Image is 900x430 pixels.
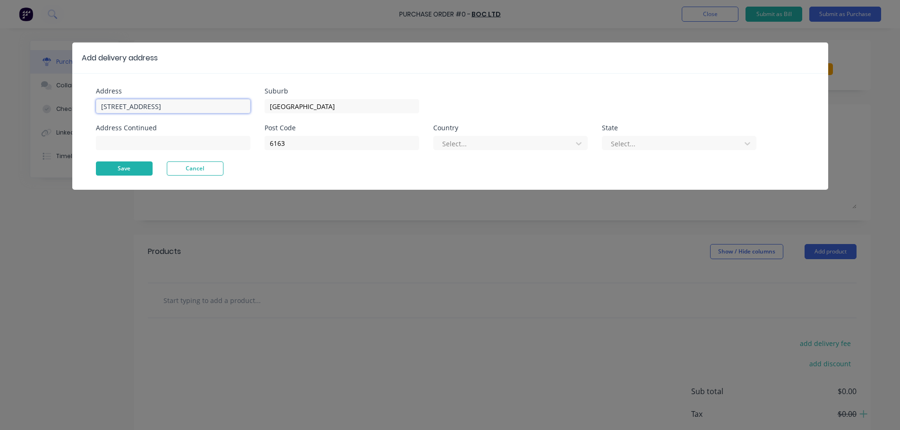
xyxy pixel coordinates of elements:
[82,52,158,64] div: Add delivery address
[265,125,419,131] div: Post Code
[602,125,756,131] div: State
[96,88,250,94] div: Address
[433,125,588,131] div: Country
[96,125,250,131] div: Address Continued
[265,88,419,94] div: Suburb
[96,161,153,176] button: Save
[167,161,223,176] button: Cancel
